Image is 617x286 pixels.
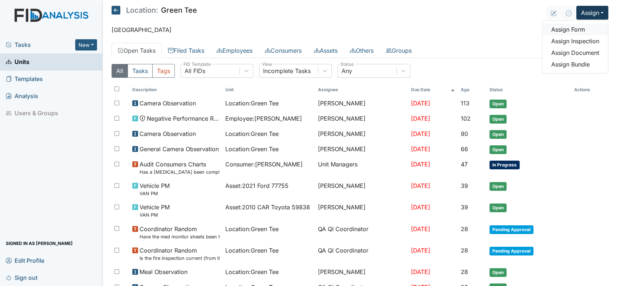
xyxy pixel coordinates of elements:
span: [DATE] [411,225,430,233]
span: Templates [6,73,43,85]
button: Tasks [128,64,153,78]
button: All [112,64,128,78]
h5: Green Tee [112,6,197,15]
span: Location : Green Tee [225,145,279,153]
span: Open [489,182,507,191]
span: Consumer : [PERSON_NAME] [225,160,303,169]
span: 66 [461,145,468,153]
span: Location : Green Tee [225,99,279,108]
td: QA QI Coordinator [315,243,408,265]
a: Assign Document [543,47,608,59]
span: 28 [461,225,468,233]
a: Assign Bundle [543,59,608,70]
small: VAN PM [140,190,170,197]
span: Open [489,115,507,124]
span: 90 [461,130,468,137]
span: Location : Green Tee [225,267,279,276]
a: Assets [308,43,344,58]
span: Location : Green Tee [225,129,279,138]
span: 28 [461,247,468,254]
small: Is the fire inspection current (from the Fire [PERSON_NAME])? [140,255,219,262]
td: [PERSON_NAME] [315,178,408,200]
th: Toggle SortBy [408,84,458,96]
th: Toggle SortBy [458,84,486,96]
button: Tags [152,64,175,78]
span: [DATE] [411,130,430,137]
small: VAN PM [140,212,170,218]
small: Has a [MEDICAL_DATA] been completed for all [DEMOGRAPHIC_DATA] and [DEMOGRAPHIC_DATA] over 50 or ... [140,169,219,176]
td: QA QI Coordinator [315,222,408,243]
span: Location: [126,7,158,14]
a: Assign Form [543,24,608,35]
span: Audit Consumers Charts Has a colonoscopy been completed for all males and females over 50 or is t... [140,160,219,176]
span: Location : Green Tee [225,225,279,233]
span: Edit Profile [6,255,44,266]
a: Open Tasks [112,43,162,58]
div: Incomplete Tasks [263,67,311,75]
a: Others [344,43,380,58]
a: Assign Inspection [543,35,608,47]
td: [PERSON_NAME] [315,126,408,142]
span: Vehicle PM VAN PM [140,181,170,197]
span: [DATE] [411,115,430,122]
span: Open [489,145,507,154]
span: 39 [461,182,468,189]
span: Units [6,56,29,68]
div: Any [342,67,352,75]
th: Assignee [315,84,408,96]
span: 47 [461,161,468,168]
span: Location : Green Tee [225,246,279,255]
th: Actions [571,84,608,96]
span: Vehicle PM VAN PM [140,203,170,218]
td: [PERSON_NAME] [315,96,408,111]
span: Asset : 2021 Ford 77755 [225,181,289,190]
a: Groups [380,43,418,58]
span: Camera Observation [140,99,196,108]
span: [DATE] [411,247,430,254]
span: Pending Approval [489,225,533,234]
div: Type filter [112,64,175,78]
span: Pending Approval [489,247,533,255]
span: Meal Observation [140,267,187,276]
span: [DATE] [411,204,430,211]
span: Sign out [6,272,37,283]
span: [DATE] [411,268,430,275]
span: Negative Performance Review [147,114,219,123]
div: All FIDs [185,67,205,75]
span: Signed in as [PERSON_NAME] [6,238,73,249]
span: Camera Observation [140,129,196,138]
a: Filed Tasks [162,43,210,58]
input: Toggle All Rows Selected [114,86,119,91]
span: Open [489,100,507,108]
button: New [75,39,97,51]
span: Employee : [PERSON_NAME] [225,114,302,123]
td: [PERSON_NAME] [315,200,408,221]
span: Coordinator Random Is the fire inspection current (from the Fire Marshall)? [140,246,219,262]
span: [DATE] [411,100,430,107]
span: [DATE] [411,161,430,168]
span: Open [489,130,507,139]
a: Employees [210,43,259,58]
small: Have the med monitor sheets been filled out? [140,233,219,240]
span: 39 [461,204,468,211]
td: [PERSON_NAME] [315,142,408,157]
span: Open [489,204,507,212]
a: Tasks [6,40,75,49]
button: Assign [576,6,608,20]
th: Toggle SortBy [222,84,315,96]
td: [PERSON_NAME] [315,111,408,126]
td: Unit Managers [315,157,408,178]
span: Analysis [6,90,38,102]
span: 113 [461,100,469,107]
th: Toggle SortBy [129,84,222,96]
span: [DATE] [411,182,430,189]
a: Consumers [259,43,308,58]
p: [GEOGRAPHIC_DATA] [112,25,608,34]
span: In Progress [489,161,520,169]
span: Coordinator Random Have the med monitor sheets been filled out? [140,225,219,240]
td: [PERSON_NAME] [315,265,408,280]
th: Toggle SortBy [487,84,571,96]
span: [DATE] [411,145,430,153]
span: General Camera Observation [140,145,219,153]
